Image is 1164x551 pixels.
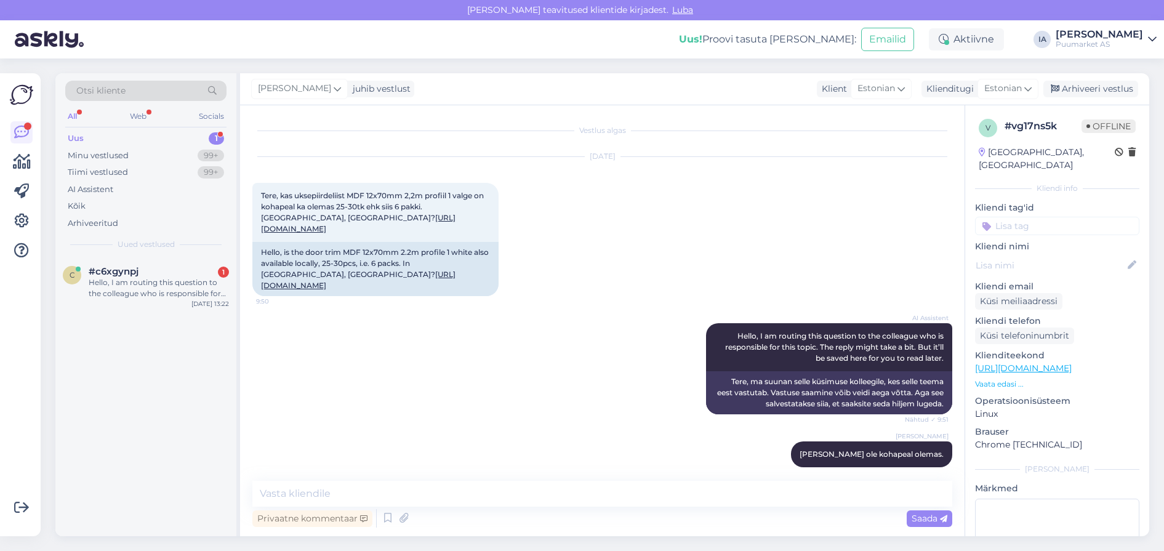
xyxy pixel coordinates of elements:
[196,108,227,124] div: Socials
[975,315,1139,328] p: Kliendi telefon
[912,513,947,524] span: Saada
[127,108,149,124] div: Web
[985,123,990,132] span: v
[975,201,1139,214] p: Kliendi tag'id
[10,83,33,107] img: Askly Logo
[817,82,847,95] div: Klient
[348,82,411,95] div: juhib vestlust
[975,379,1139,390] p: Vaata edasi ...
[975,328,1074,344] div: Küsi telefoninumbrit
[252,151,952,162] div: [DATE]
[861,28,914,51] button: Emailid
[896,432,949,441] span: [PERSON_NAME]
[975,482,1139,495] p: Märkmed
[89,266,138,277] span: #c6xgynpj
[975,363,1072,374] a: [URL][DOMAIN_NAME]
[929,28,1004,50] div: Aktiivne
[1005,119,1082,134] div: # vg17ns5k
[1056,30,1143,39] div: [PERSON_NAME]
[256,297,302,306] span: 9:50
[68,217,118,230] div: Arhiveeritud
[1056,39,1143,49] div: Puumarket AS
[252,125,952,136] div: Vestlus algas
[975,464,1139,475] div: [PERSON_NAME]
[70,270,75,280] span: c
[191,299,229,308] div: [DATE] 13:22
[857,82,895,95] span: Estonian
[679,32,856,47] div: Proovi tasuta [PERSON_NAME]:
[252,510,372,527] div: Privaatne kommentaar
[984,82,1022,95] span: Estonian
[118,239,175,250] span: Uued vestlused
[975,183,1139,194] div: Kliendi info
[800,449,944,459] span: [PERSON_NAME] ole kohapeal olemas.
[252,242,499,296] div: Hello, is the door trim MDF 12x70mm 2.2m profile 1 white also available locally, 25-30pcs, i.e. 6...
[975,349,1139,362] p: Klienditeekond
[902,468,949,477] span: Nähtud ✓ 9:51
[668,4,697,15] span: Luba
[1034,31,1051,48] div: IA
[218,267,229,278] div: 1
[902,415,949,424] span: Nähtud ✓ 9:51
[68,132,84,145] div: Uus
[975,395,1139,408] p: Operatsioonisüsteem
[1056,30,1157,49] a: [PERSON_NAME]Puumarket AS
[979,146,1115,172] div: [GEOGRAPHIC_DATA], [GEOGRAPHIC_DATA]
[975,293,1062,310] div: Küsi meiliaadressi
[902,313,949,323] span: AI Assistent
[65,108,79,124] div: All
[89,277,229,299] div: Hello, I am routing this question to the colleague who is responsible for this topic. The reply m...
[258,82,331,95] span: [PERSON_NAME]
[1043,81,1138,97] div: Arhiveeri vestlus
[975,425,1139,438] p: Brauser
[975,438,1139,451] p: Chrome [TECHNICAL_ID]
[261,191,486,233] span: Tere, kas uksepiirdeliist MDF 12x70mm 2,2m profiil 1 valge on kohapeal ka olemas 25-30tk ehk siis...
[976,259,1125,272] input: Lisa nimi
[68,200,86,212] div: Kõik
[1082,119,1136,133] span: Offline
[921,82,974,95] div: Klienditugi
[68,166,128,179] div: Tiimi vestlused
[975,217,1139,235] input: Lisa tag
[76,84,126,97] span: Otsi kliente
[198,150,224,162] div: 99+
[679,33,702,45] b: Uus!
[706,371,952,414] div: Tere, ma suunan selle küsimuse kolleegile, kes selle teema eest vastutab. Vastuse saamine võib ve...
[68,183,113,196] div: AI Assistent
[975,408,1139,420] p: Linux
[725,331,945,363] span: Hello, I am routing this question to the colleague who is responsible for this topic. The reply m...
[209,132,224,145] div: 1
[975,280,1139,293] p: Kliendi email
[198,166,224,179] div: 99+
[975,240,1139,253] p: Kliendi nimi
[68,150,129,162] div: Minu vestlused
